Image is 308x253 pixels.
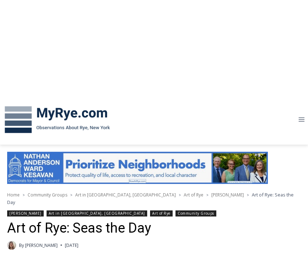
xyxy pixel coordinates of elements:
a: Art of Rye [150,210,172,216]
img: (PHOTO: MyRye.com intern Amélie Coghlan, 2025. Contributed.) [7,241,16,250]
span: > [70,193,72,198]
time: [DATE] [65,242,78,249]
span: > [23,193,25,198]
a: Home [7,192,20,198]
a: [PERSON_NAME] [7,210,44,216]
span: > [247,193,249,198]
span: > [179,193,181,198]
a: Community Groups [175,210,216,216]
nav: Breadcrumbs [7,191,301,206]
button: Open menu [295,114,308,125]
a: Community Groups [28,192,67,198]
a: Author image [7,241,16,250]
a: Art in [GEOGRAPHIC_DATA], [GEOGRAPHIC_DATA] [47,210,147,216]
span: Art of Rye: Seas the Day [7,191,294,205]
a: [PERSON_NAME] [211,192,244,198]
span: > [206,193,208,198]
a: Art of Rye [184,192,203,198]
h1: Art of Rye: Seas the Day [7,220,301,237]
a: Art in [GEOGRAPHIC_DATA], [GEOGRAPHIC_DATA] [75,192,176,198]
a: [PERSON_NAME] [25,242,58,248]
span: By [19,242,24,249]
